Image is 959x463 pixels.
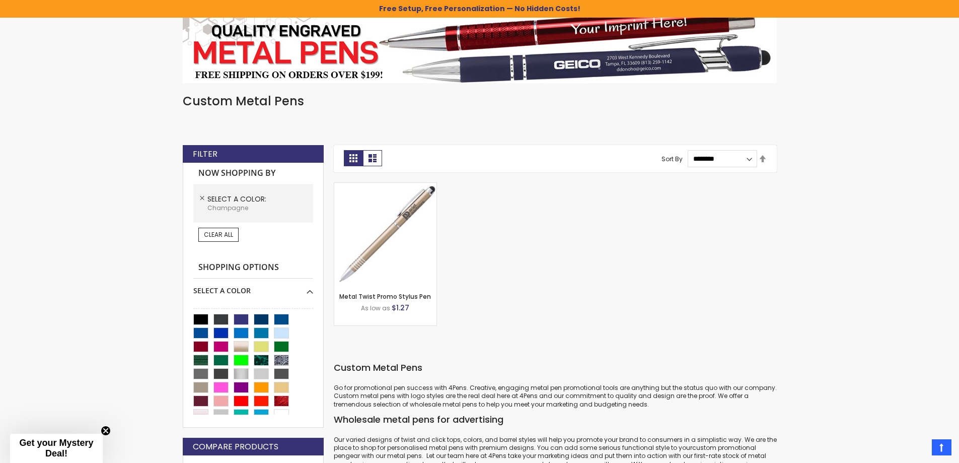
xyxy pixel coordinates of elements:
h3: Custom Metal Pens [334,362,777,374]
a: custom promotional pen [334,443,756,460]
strong: Filter [193,149,217,160]
span: Get your Mystery Deal! [19,438,93,458]
div: Select A Color [193,279,313,296]
p: Go for promotional pen success with 4Pens. Creative, engaging metal pen promotional tools are any... [334,384,777,409]
span: $1.27 [392,303,409,313]
strong: Shopping Options [193,257,313,279]
div: Get your Mystery Deal!Close teaser [10,434,103,463]
a: Metal Twist Promo Stylus Pen [339,292,431,301]
strong: Grid [344,150,363,166]
a: Metal Twist Promo Stylus Pen-Champagne [334,182,436,191]
img: Metal Pens [183,5,777,83]
strong: Compare Products [193,441,278,452]
a: Clear All [198,228,239,242]
label: Sort By [661,154,683,163]
span: Clear All [204,230,233,239]
span: Champagne [207,204,248,212]
span: Select A Color [207,194,266,204]
h1: Custom Metal Pens [183,93,777,109]
span: As low as [361,304,390,312]
img: Metal Twist Promo Stylus Pen-Champagne [334,183,436,285]
button: Close teaser [101,426,111,436]
a: Top [932,439,951,455]
h3: Wholesale metal pens for advertising [334,414,777,426]
strong: Now Shopping by [193,163,313,184]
